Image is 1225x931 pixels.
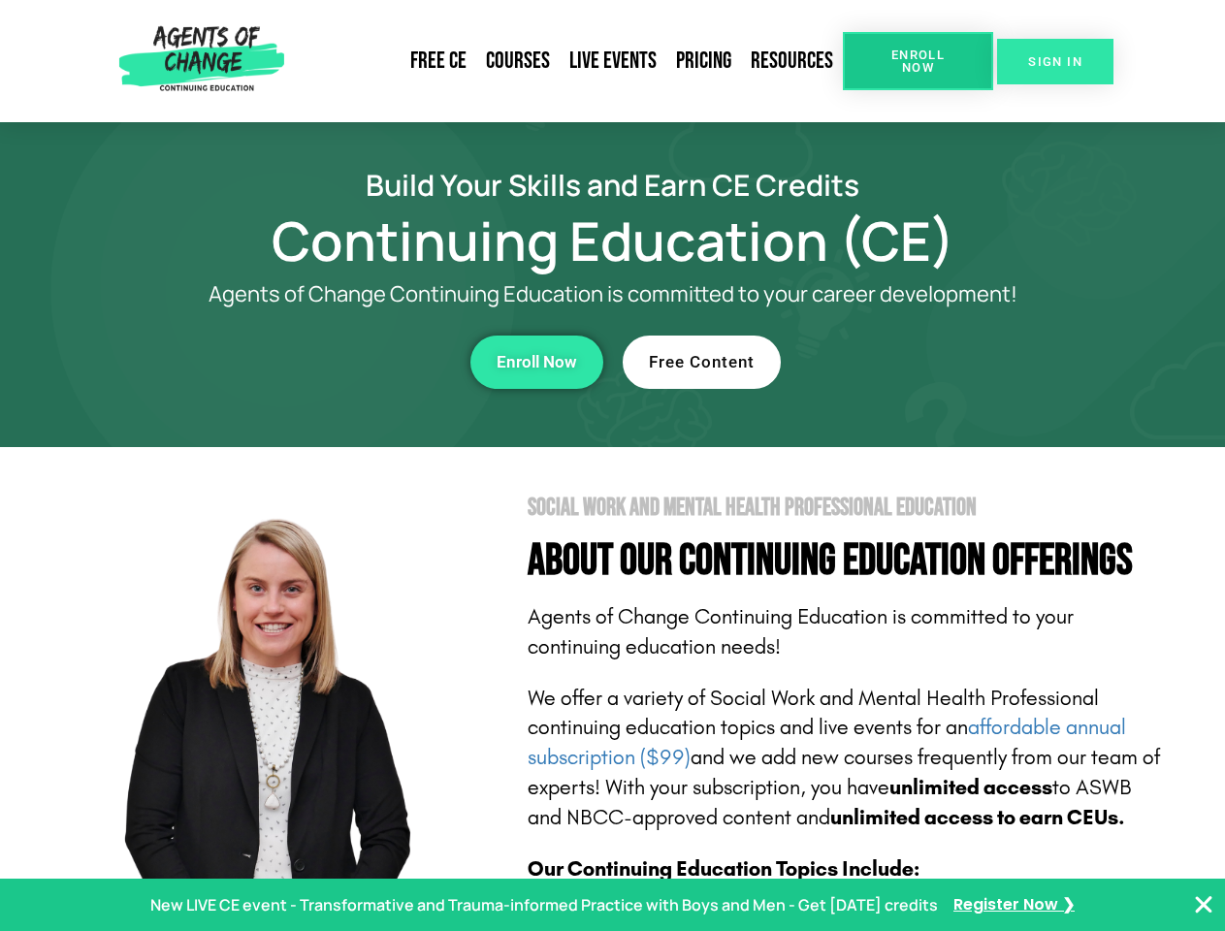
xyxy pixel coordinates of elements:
b: unlimited access [889,775,1052,800]
span: SIGN IN [1028,55,1082,68]
a: Free Content [623,336,781,389]
a: Register Now ❯ [953,891,1075,919]
a: Resources [741,39,843,83]
a: Courses [476,39,560,83]
a: Live Events [560,39,666,83]
a: Enroll Now [470,336,603,389]
span: Free Content [649,354,755,370]
span: Enroll Now [497,354,577,370]
h2: Social Work and Mental Health Professional Education [528,496,1166,520]
h1: Continuing Education (CE) [60,218,1166,263]
nav: Menu [292,39,843,83]
span: Enroll Now [874,48,962,74]
a: Free CE [401,39,476,83]
h4: About Our Continuing Education Offerings [528,539,1166,583]
p: We offer a variety of Social Work and Mental Health Professional continuing education topics and ... [528,684,1166,833]
h2: Build Your Skills and Earn CE Credits [60,171,1166,199]
button: Close Banner [1192,893,1215,916]
p: New LIVE CE event - Transformative and Trauma-informed Practice with Boys and Men - Get [DATE] cr... [150,891,938,919]
a: SIGN IN [997,39,1113,84]
p: Agents of Change Continuing Education is committed to your career development! [138,282,1088,306]
b: Our Continuing Education Topics Include: [528,856,919,882]
span: Agents of Change Continuing Education is committed to your continuing education needs! [528,604,1074,659]
a: Enroll Now [843,32,993,90]
a: Pricing [666,39,741,83]
b: unlimited access to earn CEUs. [830,805,1125,830]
